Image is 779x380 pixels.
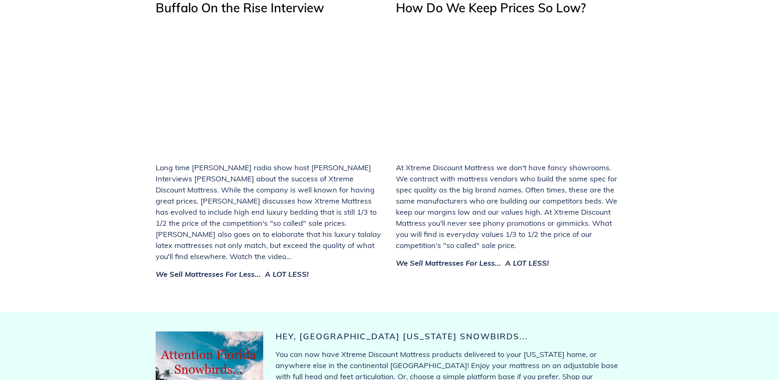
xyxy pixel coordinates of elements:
[396,23,624,152] iframe: yt-video
[156,270,384,279] h3: We Sell Mattresses For Less... A LOT LESS!
[156,162,384,262] p: Long time [PERSON_NAME] radio show host [PERSON_NAME] Interviews [PERSON_NAME] about the success ...
[276,331,624,341] h2: Hey, [GEOGRAPHIC_DATA] [US_STATE] Snowbirds...
[156,23,384,152] iframe: yt-video
[396,163,617,250] span: At Xtreme Discount Mattress we don't have fancy showrooms. We contract with mattress vendors who ...
[396,259,624,268] h3: We Sell Mattresses For Less... A LOT LESS!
